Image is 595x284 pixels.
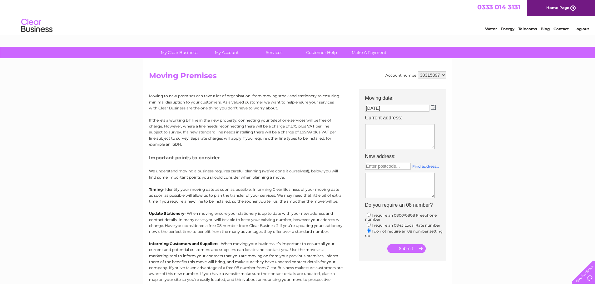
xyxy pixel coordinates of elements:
th: Do you require an 08 number? [362,200,449,210]
h5: Important points to consider [149,155,343,160]
p: - When moving ensure your stationery is up to date with your new address and contact details. In ... [149,210,343,234]
th: Current address: [362,113,449,123]
img: logo.png [21,16,53,35]
a: 0333 014 3131 [477,3,520,11]
a: Blog [541,26,550,31]
a: Energy [501,26,514,31]
p: Moving to new premises can take a lot of organisation, from moving stock and stationery to ensuri... [149,93,343,111]
td: I require an 0800/0808 Freephone number I require an 0845 Local Rate number I do not require an 0... [362,210,449,239]
p: If there’s a working BT line in the new property, connecting your telephone services will be free... [149,117,343,147]
div: Clear Business is a trading name of Verastar Limited (registered in [GEOGRAPHIC_DATA] No. 3667643... [150,3,445,30]
a: Telecoms [518,26,537,31]
a: My Account [201,47,252,58]
a: Find address... [412,164,439,169]
a: Services [248,47,300,58]
a: Water [485,26,497,31]
p: We understand moving a business requires careful planning (we’ve done it ourselves!), below you w... [149,168,343,180]
a: Log out [574,26,589,31]
b: Timing [149,187,163,192]
b: Update Stationery [149,211,184,216]
a: Contact [553,26,569,31]
b: Informing Customers and Suppliers [149,241,218,246]
th: New address: [362,152,449,161]
input: Submit [387,244,426,253]
h2: Moving Premises [149,71,446,83]
img: ... [431,105,436,110]
th: Moving date: [362,89,449,103]
a: My Clear Business [153,47,205,58]
a: Customer Help [296,47,347,58]
div: Account number [385,71,446,79]
a: Make A Payment [343,47,395,58]
p: - Identify your moving date as soon as possible. Informing Clear Business of your moving date as ... [149,186,343,205]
